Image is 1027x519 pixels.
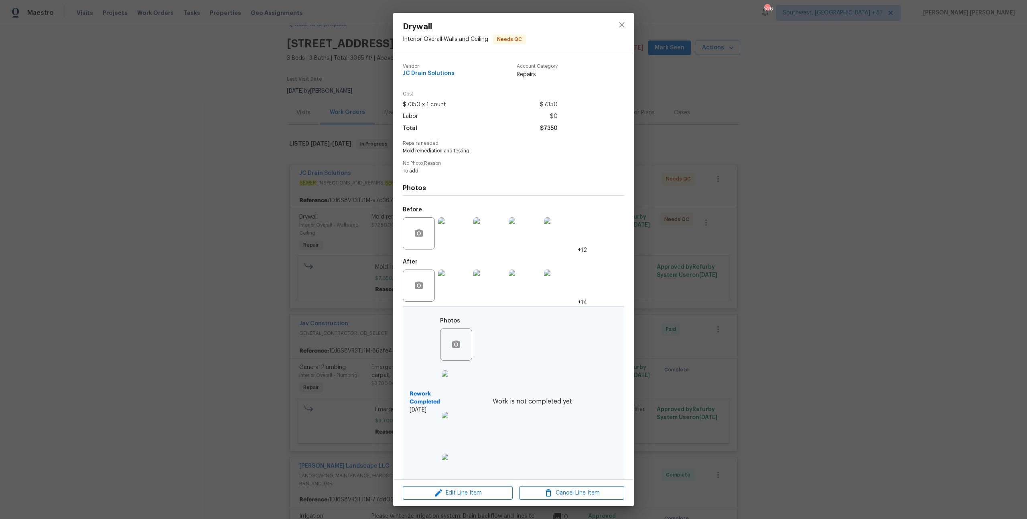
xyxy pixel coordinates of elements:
[403,259,418,265] h5: After
[522,488,622,498] span: Cancel Line Item
[403,64,455,69] span: Vendor
[494,35,525,43] span: Needs QC
[403,36,488,42] span: Interior Overall - Walls and Ceiling
[519,486,624,500] button: Cancel Line Item
[403,184,624,192] h4: Photos
[403,141,624,146] span: Repairs needed
[550,111,558,122] span: $0
[410,406,440,414] span: [DATE]
[410,390,440,406] b: Rework Completed
[403,99,446,111] span: $7350 x 1 count
[403,161,624,166] span: No Photo Reason
[403,71,455,77] span: JC Drain Solutions
[405,488,510,498] span: Edit Line Item
[540,123,558,134] span: $7350
[540,99,558,111] span: $7350
[578,298,587,306] span: +14
[578,246,587,254] span: +12
[403,486,513,500] button: Edit Line Item
[440,318,460,324] h5: Photos
[403,123,417,134] span: Total
[493,397,572,407] h6: Work is not completed yet
[764,5,770,13] div: 526
[403,91,558,97] span: Cost
[517,64,558,69] span: Account Category
[403,168,602,174] span: To add
[612,15,631,34] button: close
[403,22,526,31] span: Drywall
[403,111,418,122] span: Labor
[517,71,558,79] span: Repairs
[403,207,422,213] h5: Before
[403,148,602,154] span: Mold remediation and testing.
